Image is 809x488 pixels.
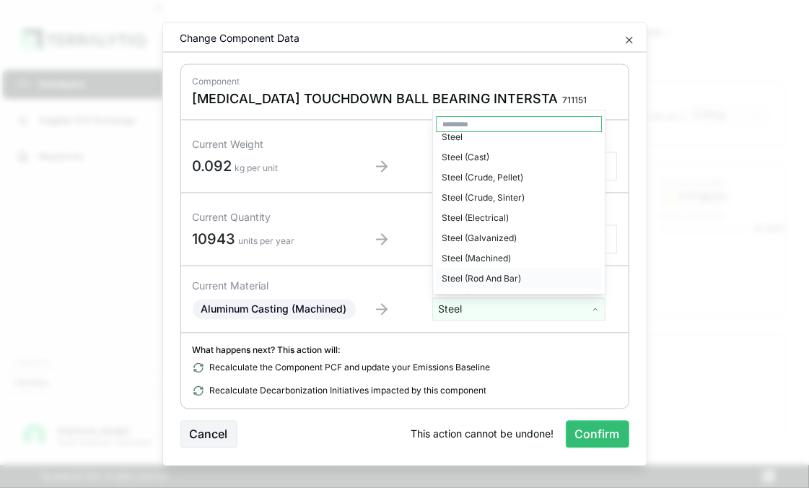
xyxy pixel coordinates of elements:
div: Steel (Crude, Sinter) [436,188,602,208]
sub: 2 [429,263,432,269]
div: Steel (Crude, Pellet) [436,167,602,188]
span: kg CO e / kg [408,259,452,268]
span: 12.10 [363,253,390,271]
div: Steel (Rod And Bar) [436,269,602,289]
div: Steel [436,127,602,147]
svg: View audit trail [393,256,405,268]
div: Steel [432,110,605,295]
div: Steel (Sheet, Cold-Rolled) [436,289,602,309]
div: Steel (Galvanized) [436,228,602,248]
div: Steel (Machined) [436,248,602,269]
div: Steel (Electrical) [436,208,602,228]
div: Steel (Cast) [436,147,602,167]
